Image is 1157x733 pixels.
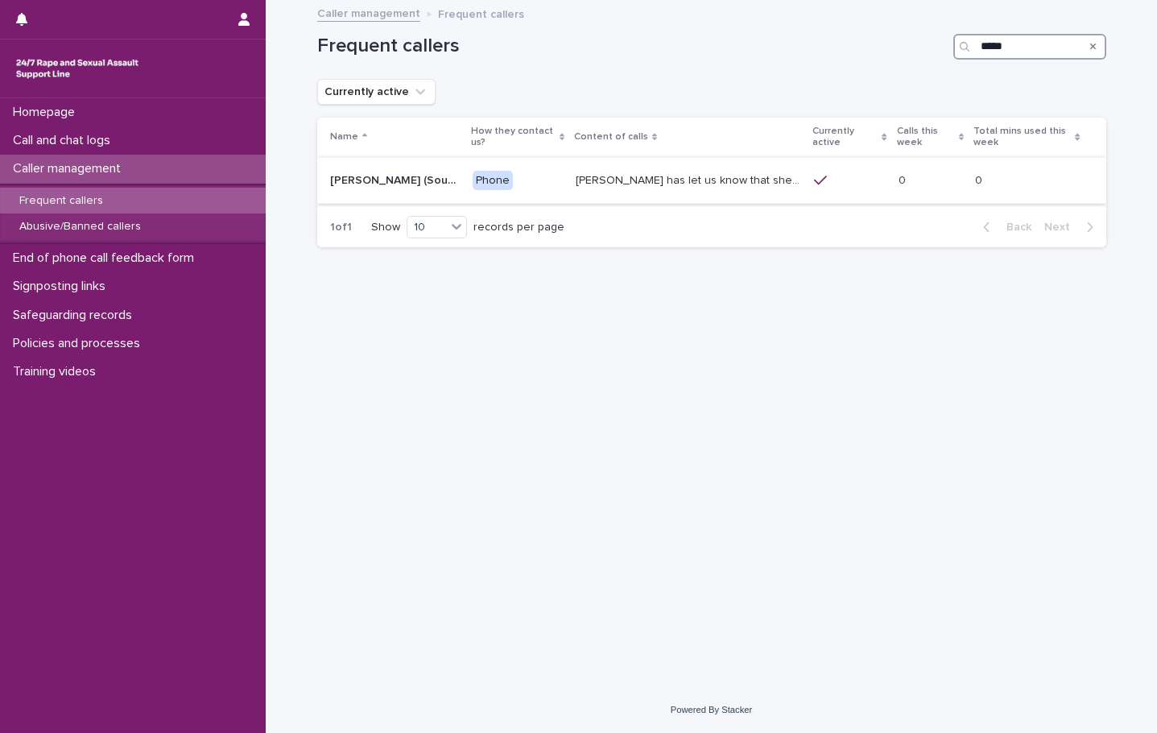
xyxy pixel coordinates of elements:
span: Next [1044,222,1080,233]
p: Margaret has let us know that she experienced child sexual abuse by a doctor. She was raped by he... [576,171,805,188]
p: Currently active [812,122,878,152]
button: Currently active [317,79,436,105]
p: Content of calls [574,128,648,146]
span: Back [997,222,1031,233]
a: Powered By Stacker [671,705,752,714]
p: Training videos [6,364,109,379]
p: Abusive/Banned callers [6,220,154,234]
p: Show [371,221,400,234]
img: rhQMoQhaT3yELyF149Cw [13,52,142,85]
p: Name [330,128,358,146]
p: records per page [473,221,564,234]
button: Back [970,220,1038,234]
p: Signposting links [6,279,118,294]
p: Frequent callers [6,194,116,208]
p: Policies and processes [6,336,153,351]
p: Frequent callers [438,4,524,22]
p: Call and chat logs [6,133,123,148]
p: Margaret (South-West of England) [330,171,464,188]
p: Safeguarding records [6,308,145,323]
input: Search [953,34,1106,60]
div: 10 [407,219,446,236]
div: Phone [473,171,513,191]
p: End of phone call feedback form [6,251,207,266]
p: 1 of 1 [317,208,365,247]
p: How they contact us? [471,122,555,152]
p: 0 [899,171,909,188]
p: Homepage [6,105,88,120]
p: Calls this week [897,122,955,152]
p: 0 [975,171,986,188]
tr: [PERSON_NAME] (South-West of [GEOGRAPHIC_DATA])[PERSON_NAME] (South-West of [GEOGRAPHIC_DATA]) Ph... [317,157,1106,204]
button: Next [1038,220,1106,234]
p: Total mins used this week [973,122,1071,152]
p: Caller management [6,161,134,176]
a: Caller management [317,3,420,22]
h1: Frequent callers [317,35,947,58]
